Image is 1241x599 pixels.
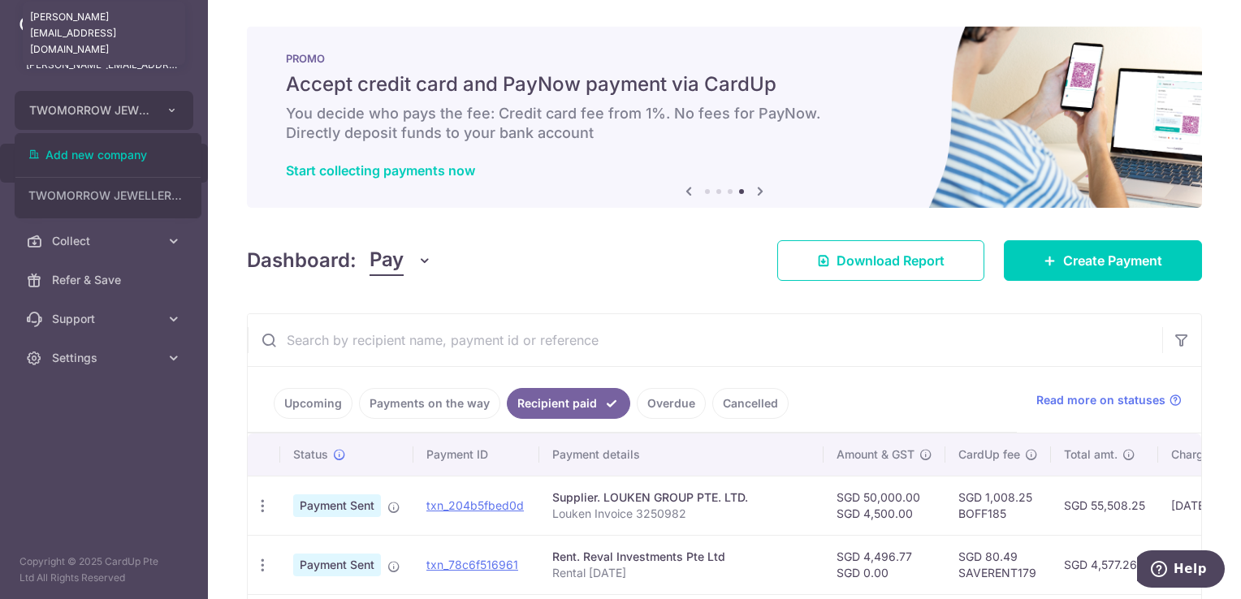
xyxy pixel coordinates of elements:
[52,350,159,366] span: Settings
[413,433,539,476] th: Payment ID
[274,388,352,419] a: Upcoming
[426,558,518,571] a: txn_78c6f516961
[1137,550,1225,591] iframe: Opens a widget where you can find more information
[1171,446,1238,463] span: Charge date
[370,245,432,276] button: Pay
[426,498,524,512] a: txn_204b5fbed0d
[552,549,811,565] div: Rent. Reval Investments Pte Ltd
[1004,240,1202,281] a: Create Payment
[1051,535,1158,594] td: SGD 4,577.26
[837,251,945,270] span: Download Report
[286,104,1163,143] h6: You decide who pays the fee: Credit card fee from 1%. No fees for PayNow. Directly deposit funds ...
[293,446,328,463] span: Status
[15,133,201,218] ul: TWOMORROW JEWELLERY PTE. LTD.
[293,494,381,517] span: Payment Sent
[359,388,500,419] a: Payments on the way
[52,272,159,288] span: Refer & Save
[247,26,1202,208] img: paynow Banner
[286,52,1163,65] p: PROMO
[286,71,1163,97] h5: Accept credit card and PayNow payment via CardUp
[837,446,915,463] span: Amount & GST
[15,91,193,130] button: TWOMORROW JEWELLERY PTE. LTD.
[637,388,706,419] a: Overdue
[1036,392,1165,408] span: Read more on statuses
[824,476,945,535] td: SGD 50,000.00 SGD 4,500.00
[286,162,475,179] a: Start collecting payments now
[19,13,99,32] img: CardUp
[247,246,357,275] h4: Dashboard:
[945,476,1051,535] td: SGD 1,008.25 BOFF185
[824,535,945,594] td: SGD 4,496.77 SGD 0.00
[777,240,984,281] a: Download Report
[712,388,789,419] a: Cancelled
[370,245,404,276] span: Pay
[552,489,811,506] div: Supplier. LOUKEN GROUP PTE. LTD.
[52,233,159,249] span: Collect
[29,102,149,119] span: TWOMORROW JEWELLERY PTE. LTD.
[15,140,201,170] a: Add new company
[23,2,185,65] div: [PERSON_NAME][EMAIL_ADDRESS][DOMAIN_NAME]
[1064,446,1118,463] span: Total amt.
[248,314,1162,366] input: Search by recipient name, payment id or reference
[552,506,811,522] p: Louken Invoice 3250982
[539,433,824,476] th: Payment details
[507,388,630,419] a: Recipient paid
[958,446,1020,463] span: CardUp fee
[293,554,381,576] span: Payment Sent
[15,181,201,210] a: TWOMORROW JEWELLERY PTE. LTD.
[52,311,159,327] span: Support
[1036,392,1182,408] a: Read more on statuses
[1051,476,1158,535] td: SGD 55,508.25
[552,565,811,581] p: Rental [DATE]
[945,535,1051,594] td: SGD 80.49 SAVERENT179
[1063,251,1162,270] span: Create Payment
